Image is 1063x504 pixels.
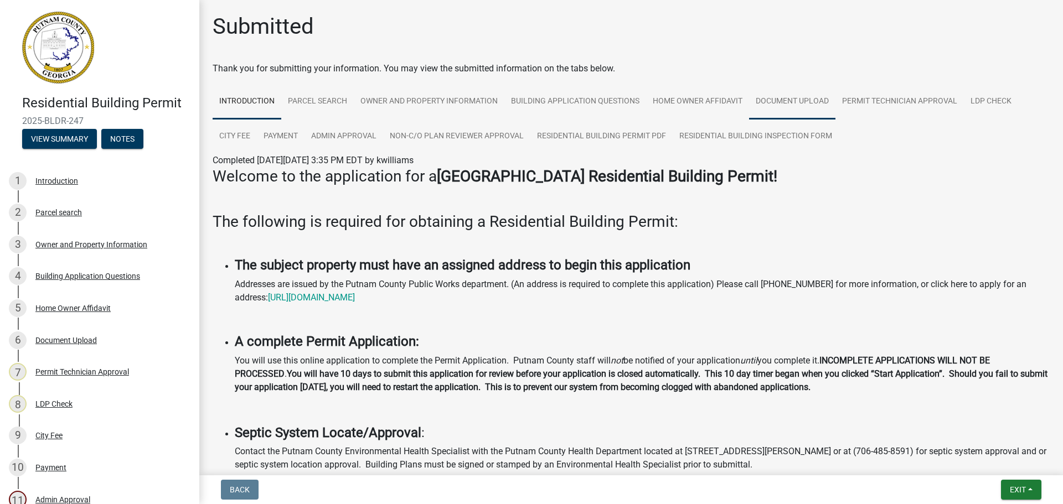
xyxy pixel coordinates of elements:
button: Exit [1001,480,1041,500]
a: [URL][DOMAIN_NAME] [268,292,355,303]
p: Contact the Putnam County Environmental Health Specialist with the Putnam County Health Departmen... [235,445,1050,471]
div: 2 [9,204,27,221]
span: Completed [DATE][DATE] 3:35 PM EDT by kwilliams [213,155,414,165]
strong: A complete Permit Application: [235,334,419,349]
div: Home Owner Affidavit [35,304,111,312]
div: 6 [9,331,27,349]
a: Non-C/O Plan Reviewer Approval [383,119,530,154]
wm-modal-confirm: Notes [101,135,143,144]
div: 7 [9,363,27,381]
span: 2025-BLDR-247 [22,116,177,126]
i: until [740,355,757,366]
div: City Fee [35,432,63,439]
div: Owner and Property Information [35,241,147,248]
a: Introduction [213,84,281,119]
p: Addresses are issued by the Putnam County Public Works department. (An address is required to com... [235,278,1050,304]
a: Building Application Questions [504,84,646,119]
div: Permit Technician Approval [35,368,129,376]
a: Residential Building Permit PDF [530,119,673,154]
div: LDP Check [35,400,73,408]
button: Back [221,480,259,500]
div: 1 [9,172,27,190]
h3: The following is required for obtaining a Residential Building Permit: [213,212,1050,231]
span: Exit [1010,485,1026,494]
a: Parcel search [281,84,354,119]
i: not [611,355,623,366]
div: Admin Approval [35,496,90,503]
strong: Septic System Locate/Approval [235,425,421,440]
div: Thank you for submitting your information. You may view the submitted information on the tabs below. [213,62,1050,75]
h4: : [235,425,1050,441]
strong: INCOMPLETE APPLICATIONS WILL NOT BE PROCESSED [235,355,990,379]
a: Payment [257,119,305,154]
span: Back [230,485,250,494]
a: Admin Approval [305,119,383,154]
div: Payment [35,464,66,471]
a: LDP Check [964,84,1018,119]
img: Putnam County, Georgia [22,12,94,84]
div: Document Upload [35,336,97,344]
a: Owner and Property Information [354,84,504,119]
a: City Fee [213,119,257,154]
div: Introduction [35,177,78,185]
button: View Summary [22,129,97,149]
a: Residential Building Inspection Form [673,119,839,154]
div: 4 [9,267,27,285]
h4: Residential Building Permit [22,95,190,111]
a: Document Upload [749,84,835,119]
wm-modal-confirm: Summary [22,135,97,144]
div: Building Application Questions [35,272,140,280]
strong: You will have 10 days to submit this application for review before your application is closed aut... [235,368,1047,392]
div: 3 [9,236,27,253]
div: 5 [9,299,27,317]
div: 8 [9,395,27,413]
div: 9 [9,427,27,444]
a: Permit Technician Approval [835,84,964,119]
strong: The subject property must have an assigned address to begin this application [235,257,690,273]
h3: Welcome to the application for a [213,167,1050,186]
h1: Submitted [213,13,314,40]
p: You will use this online application to complete the Permit Application. Putnam County staff will... [235,354,1050,394]
button: Notes [101,129,143,149]
a: Home Owner Affidavit [646,84,749,119]
div: 10 [9,459,27,476]
div: Parcel search [35,209,82,216]
strong: [GEOGRAPHIC_DATA] Residential Building Permit! [437,167,777,185]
